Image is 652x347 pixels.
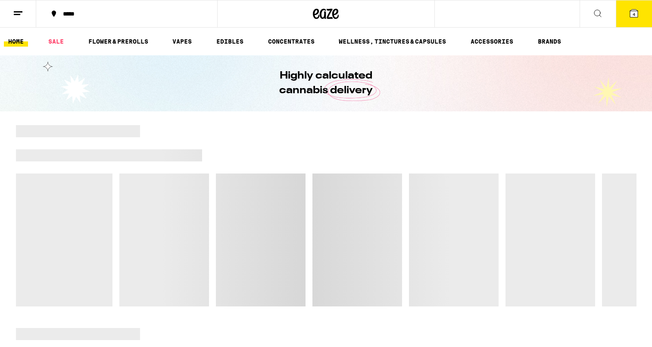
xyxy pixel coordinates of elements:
[633,12,635,17] span: 4
[264,36,319,47] a: CONCENTRATES
[4,36,28,47] a: HOME
[334,36,450,47] a: WELLNESS, TINCTURES & CAPSULES
[255,69,397,98] h1: Highly calculated cannabis delivery
[533,36,565,47] a: BRANDS
[616,0,652,27] button: 4
[212,36,248,47] a: EDIBLES
[84,36,153,47] a: FLOWER & PREROLLS
[168,36,196,47] a: VAPES
[466,36,518,47] a: ACCESSORIES
[44,36,68,47] a: SALE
